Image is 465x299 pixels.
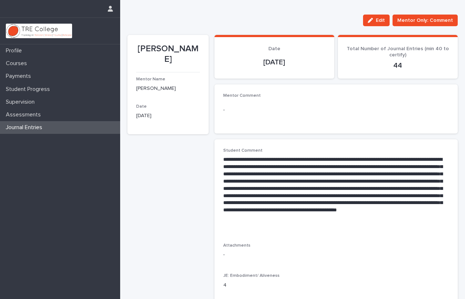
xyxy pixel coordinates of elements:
p: Supervision [3,99,40,105]
button: Edit [363,15,390,26]
span: Student Comment [223,148,263,153]
p: 4 [223,282,449,289]
p: Student Progress [3,86,56,93]
p: - [223,251,449,259]
p: [DATE] [223,58,326,67]
p: 44 [347,61,449,70]
p: Profile [3,47,28,54]
span: Total Number of Journal Entries (min 40 to certify) [347,46,449,57]
p: Payments [3,73,37,80]
p: Journal Entries [3,124,48,131]
img: L01RLPSrRaOWR30Oqb5K [6,24,72,38]
span: Mentor Only: Comment [397,17,453,24]
span: Date [136,104,147,109]
p: Assessments [3,111,47,118]
p: - [223,106,449,114]
button: Mentor Only: Comment [393,15,458,26]
span: Date [268,46,280,51]
span: Mentor Name [136,77,165,81]
span: Edit [376,18,385,23]
p: [DATE] [136,112,200,120]
p: [PERSON_NAME] [136,85,200,92]
p: [PERSON_NAME] [136,44,200,65]
span: JE: Embodiment/ Aliveness [223,274,280,278]
span: Mentor Comment [223,93,261,98]
p: Courses [3,60,33,67]
span: Attachments [223,243,251,248]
